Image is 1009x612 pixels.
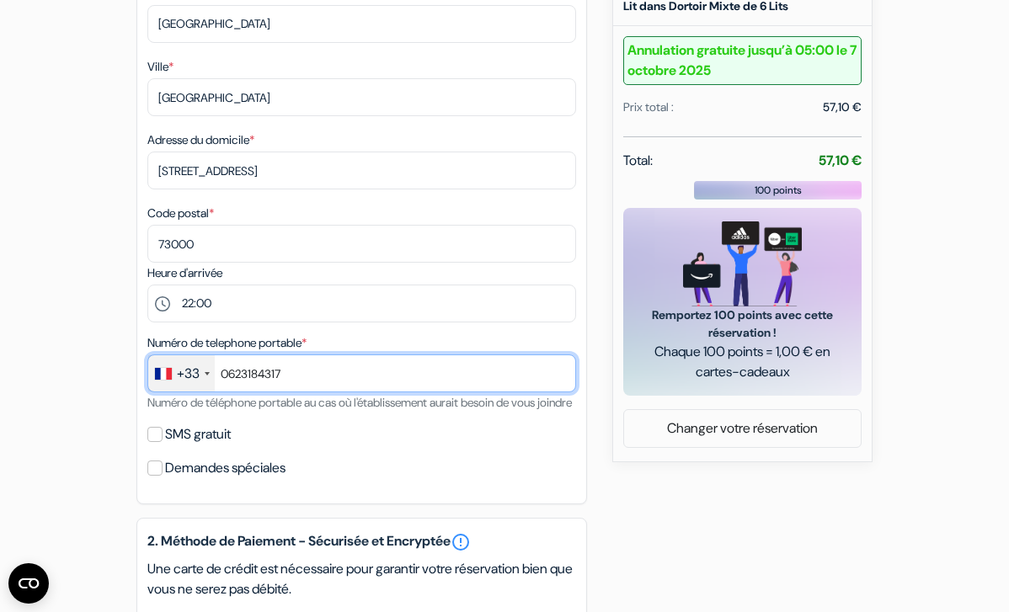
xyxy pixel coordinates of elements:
[643,342,841,382] span: Chaque 100 points = 1,00 € en cartes-cadeaux
[177,364,200,384] div: +33
[643,306,841,342] span: Remportez 100 points avec cette réservation !
[683,221,802,306] img: gift_card_hero_new.png
[147,264,222,282] label: Heure d'arrivée
[819,152,862,169] strong: 57,10 €
[755,183,802,198] span: 100 points
[147,532,576,552] h5: 2. Méthode de Paiement - Sécurisée et Encryptée
[623,36,862,85] b: Annulation gratuite jusqu’à 05:00 le 7 octobre 2025
[147,58,174,76] label: Ville
[147,334,307,352] label: Numéro de telephone portable
[165,423,231,446] label: SMS gratuit
[148,355,215,391] div: France: +33
[147,559,576,599] p: Une carte de crédit est nécessaire pour garantir votre réservation bien que vous ne serez pas déb...
[147,131,254,149] label: Adresse du domicile
[623,98,674,116] div: Prix total :
[823,98,862,116] div: 57,10 €
[623,151,653,171] span: Total:
[8,563,49,604] button: Ouvrir le widget CMP
[165,456,286,480] label: Demandes spéciales
[624,412,861,444] a: Changer votre réservation
[147,205,214,222] label: Code postal
[147,354,576,392] input: 6 12 34 56 78
[451,532,471,552] a: error_outline
[147,395,572,410] small: Numéro de téléphone portable au cas où l'établissement aurait besoin de vous joindre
